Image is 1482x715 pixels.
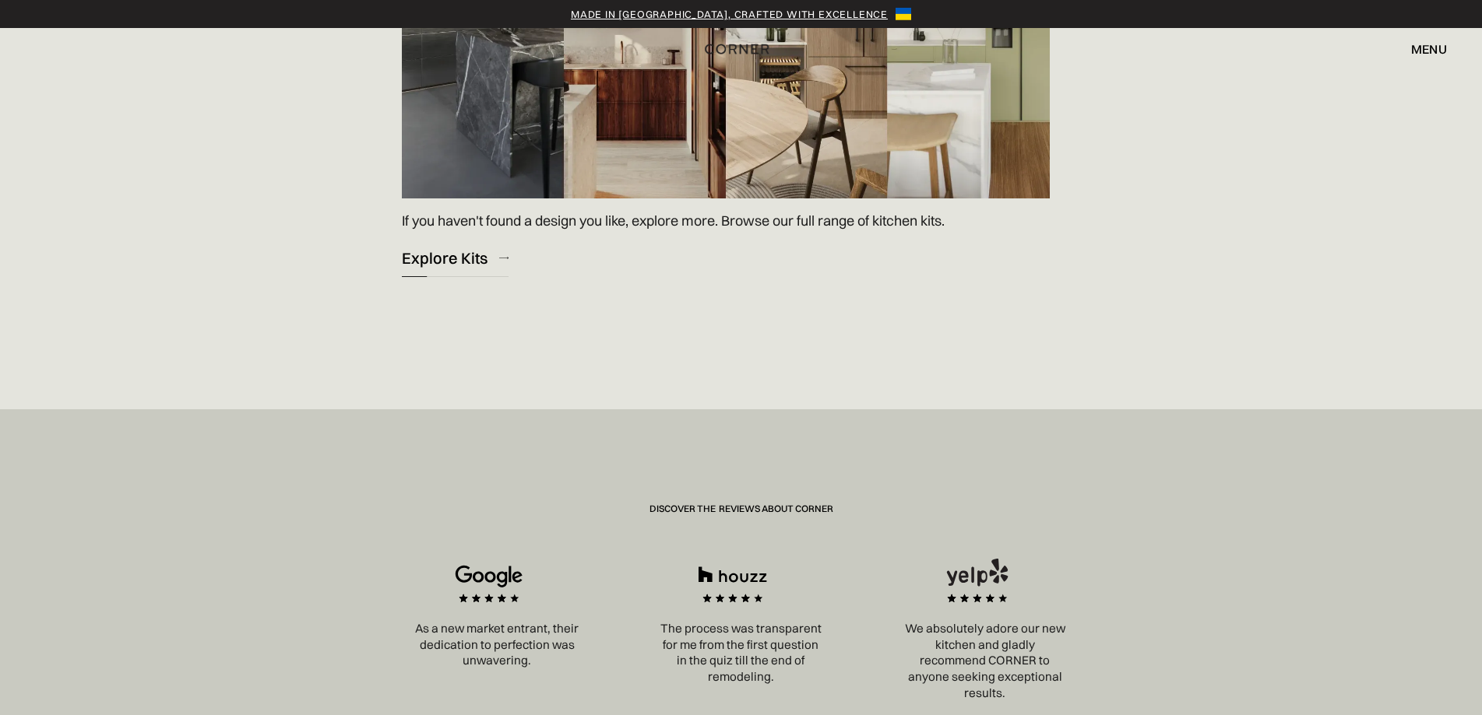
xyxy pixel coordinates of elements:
a: home [688,39,795,59]
p: If you haven't found a design you like, explore more. Browse our full range of kitchen kits. [402,210,945,231]
div: Explore Kits [402,247,488,268]
a: Made in [GEOGRAPHIC_DATA], crafted with excellence [571,6,888,22]
div: menu [1396,36,1447,62]
a: Explore Kits [402,239,509,277]
div: Discover the Reviews About Corner [649,503,833,559]
p: We absolutely adore our new kitchen and gladly recommend CORNER to anyone seeking exceptional res... [878,621,1091,702]
p: The process was transparent for me from the first question in the quiz till the end of remodeling. [635,621,847,685]
div: menu [1411,43,1447,55]
p: As a new market entrant, their dedication to perfection was unwavering. [391,621,604,669]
